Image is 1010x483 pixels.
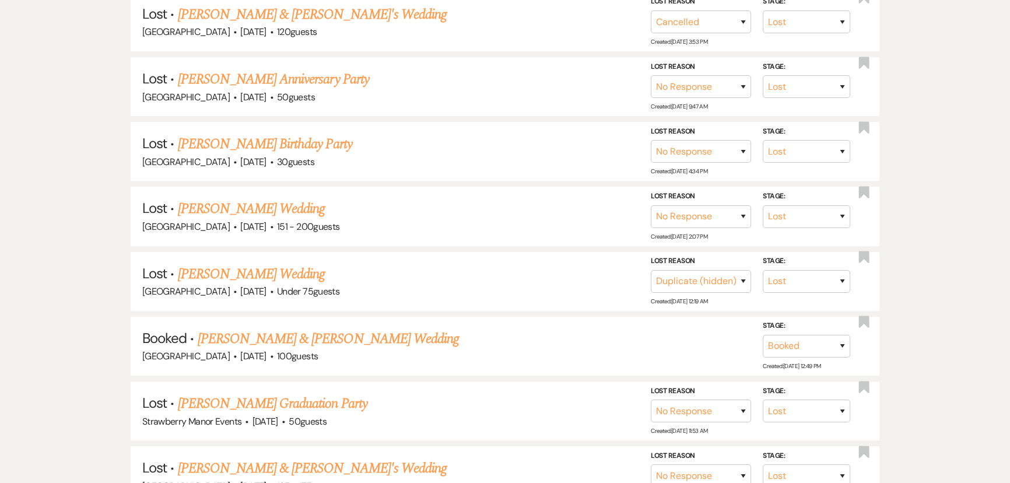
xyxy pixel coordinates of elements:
[763,125,850,138] label: Stage:
[142,5,167,23] span: Lost
[198,328,459,349] a: [PERSON_NAME] & [PERSON_NAME] Wedding
[142,350,230,362] span: [GEOGRAPHIC_DATA]
[651,450,751,463] label: Lost Reason
[177,4,447,25] a: [PERSON_NAME] & [PERSON_NAME]'s Wedding
[651,233,707,240] span: Created: [DATE] 2:07 PM
[651,427,707,435] span: Created: [DATE] 11:53 AM
[763,450,850,463] label: Stage:
[177,393,367,414] a: [PERSON_NAME] Graduation Party
[289,415,327,428] span: 50 guests
[763,384,850,397] label: Stage:
[651,255,751,268] label: Lost Reason
[277,285,339,297] span: Under 75 guests
[240,91,266,103] span: [DATE]
[142,69,167,87] span: Lost
[651,38,707,45] span: Created: [DATE] 3:53 PM
[142,264,167,282] span: Lost
[763,190,850,203] label: Stage:
[253,415,278,428] span: [DATE]
[142,26,230,38] span: [GEOGRAPHIC_DATA]
[651,61,751,73] label: Lost Reason
[240,220,266,233] span: [DATE]
[651,167,707,175] span: Created: [DATE] 4:34 PM
[763,362,820,370] span: Created: [DATE] 12:49 PM
[240,285,266,297] span: [DATE]
[277,350,318,362] span: 100 guests
[763,61,850,73] label: Stage:
[142,285,230,297] span: [GEOGRAPHIC_DATA]
[240,156,266,168] span: [DATE]
[763,255,850,268] label: Stage:
[142,394,167,412] span: Lost
[142,415,241,428] span: Strawberry Manor Events
[651,103,707,110] span: Created: [DATE] 9:47 AM
[142,329,187,347] span: Booked
[277,156,314,168] span: 30 guests
[651,297,707,305] span: Created: [DATE] 12:19 AM
[651,384,751,397] label: Lost Reason
[240,350,266,362] span: [DATE]
[177,458,447,479] a: [PERSON_NAME] & [PERSON_NAME]'s Wedding
[651,190,751,203] label: Lost Reason
[177,198,325,219] a: [PERSON_NAME] Wedding
[142,199,167,217] span: Lost
[142,459,167,477] span: Lost
[651,125,751,138] label: Lost Reason
[142,220,230,233] span: [GEOGRAPHIC_DATA]
[240,26,266,38] span: [DATE]
[177,264,325,285] a: [PERSON_NAME] Wedding
[177,69,369,90] a: [PERSON_NAME] Anniversary Party
[142,91,230,103] span: [GEOGRAPHIC_DATA]
[177,134,352,155] a: [PERSON_NAME] Birthday Party
[277,220,339,233] span: 151 - 200 guests
[763,320,850,332] label: Stage:
[142,134,167,152] span: Lost
[277,26,317,38] span: 120 guests
[142,156,230,168] span: [GEOGRAPHIC_DATA]
[277,91,315,103] span: 50 guests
